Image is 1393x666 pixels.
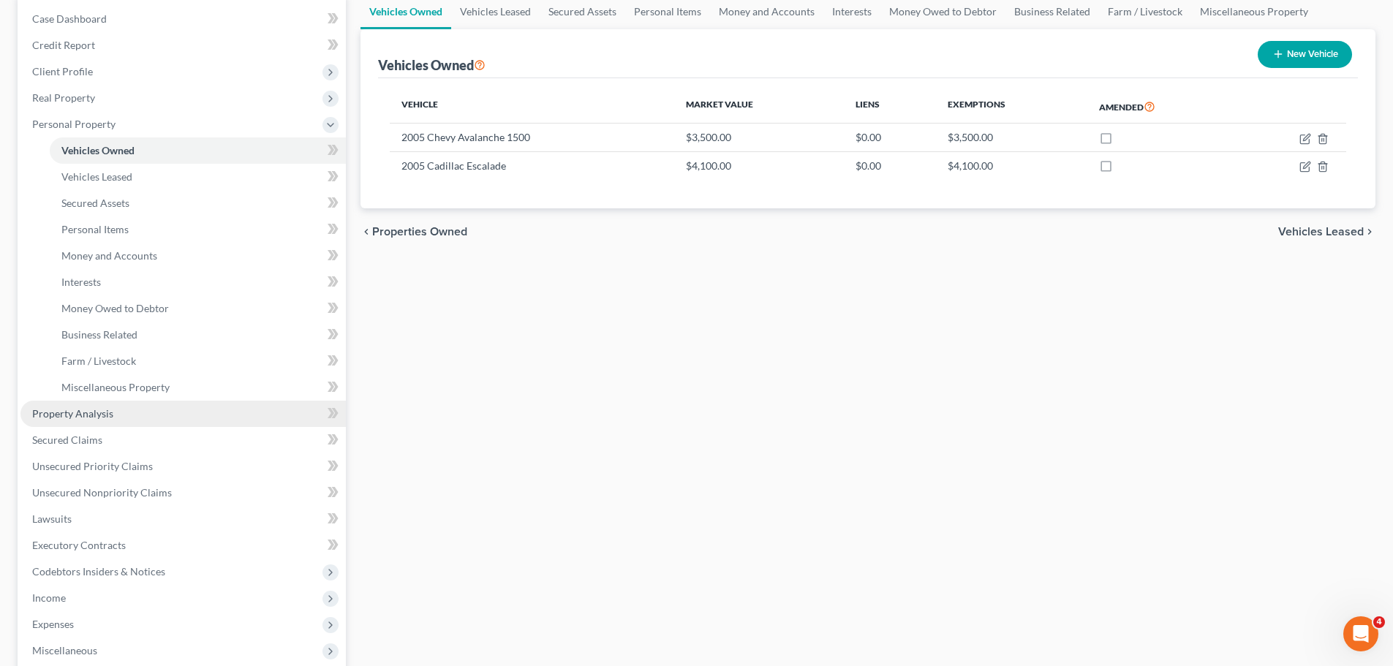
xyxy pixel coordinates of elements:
[50,269,346,295] a: Interests
[372,226,467,238] span: Properties Owned
[32,644,97,656] span: Miscellaneous
[50,295,346,322] a: Money Owed to Debtor
[1278,226,1375,238] button: Vehicles Leased chevron_right
[1373,616,1385,628] span: 4
[1278,226,1364,238] span: Vehicles Leased
[378,56,486,74] div: Vehicles Owned
[674,90,844,124] th: Market Value
[20,532,346,559] a: Executory Contracts
[61,328,137,341] span: Business Related
[50,190,346,216] a: Secured Assets
[390,151,674,179] td: 2005 Cadillac Escalade
[20,6,346,32] a: Case Dashboard
[61,249,157,262] span: Money and Accounts
[20,453,346,480] a: Unsecured Priority Claims
[61,302,169,314] span: Money Owed to Debtor
[32,486,172,499] span: Unsecured Nonpriority Claims
[32,618,74,630] span: Expenses
[61,276,101,288] span: Interests
[32,12,107,25] span: Case Dashboard
[360,226,372,238] i: chevron_left
[50,348,346,374] a: Farm / Livestock
[32,460,153,472] span: Unsecured Priority Claims
[32,434,102,446] span: Secured Claims
[390,90,674,124] th: Vehicle
[50,216,346,243] a: Personal Items
[20,401,346,427] a: Property Analysis
[50,137,346,164] a: Vehicles Owned
[20,506,346,532] a: Lawsuits
[50,164,346,190] a: Vehicles Leased
[20,480,346,506] a: Unsecured Nonpriority Claims
[1364,226,1375,238] i: chevron_right
[32,65,93,77] span: Client Profile
[936,124,1088,151] td: $3,500.00
[844,151,935,179] td: $0.00
[674,124,844,151] td: $3,500.00
[61,223,129,235] span: Personal Items
[360,226,467,238] button: chevron_left Properties Owned
[32,39,95,51] span: Credit Report
[32,539,126,551] span: Executory Contracts
[1343,616,1378,651] iframe: Intercom live chat
[32,407,113,420] span: Property Analysis
[20,32,346,58] a: Credit Report
[390,124,674,151] td: 2005 Chevy Avalanche 1500
[61,170,132,183] span: Vehicles Leased
[61,381,170,393] span: Miscellaneous Property
[61,144,135,156] span: Vehicles Owned
[50,322,346,348] a: Business Related
[844,124,935,151] td: $0.00
[32,565,165,578] span: Codebtors Insiders & Notices
[50,243,346,269] a: Money and Accounts
[844,90,935,124] th: Liens
[1258,41,1352,68] button: New Vehicle
[936,151,1088,179] td: $4,100.00
[61,197,129,209] span: Secured Assets
[61,355,136,367] span: Farm / Livestock
[1087,90,1237,124] th: Amended
[32,512,72,525] span: Lawsuits
[32,591,66,604] span: Income
[50,374,346,401] a: Miscellaneous Property
[936,90,1088,124] th: Exemptions
[20,427,346,453] a: Secured Claims
[674,151,844,179] td: $4,100.00
[32,118,116,130] span: Personal Property
[32,91,95,104] span: Real Property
